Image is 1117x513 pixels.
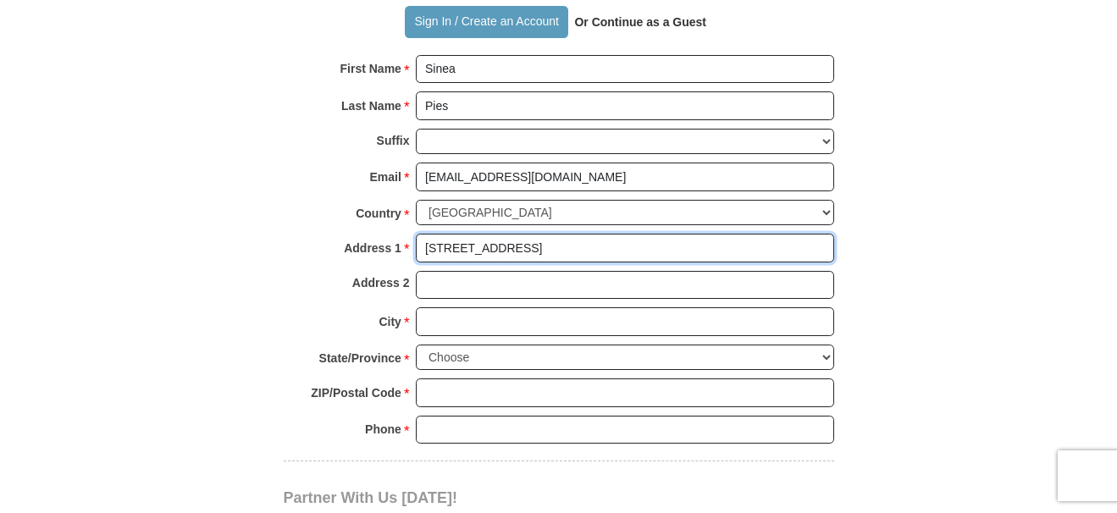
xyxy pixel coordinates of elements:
[284,489,458,506] span: Partner With Us [DATE]!
[574,15,706,29] strong: Or Continue as a Guest
[379,310,401,334] strong: City
[405,6,568,38] button: Sign In / Create an Account
[352,271,410,295] strong: Address 2
[319,346,401,370] strong: State/Province
[365,417,401,441] strong: Phone
[340,57,401,80] strong: First Name
[311,381,401,405] strong: ZIP/Postal Code
[344,236,401,260] strong: Address 1
[377,129,410,152] strong: Suffix
[356,201,401,225] strong: Country
[341,94,401,118] strong: Last Name
[370,165,401,189] strong: Email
